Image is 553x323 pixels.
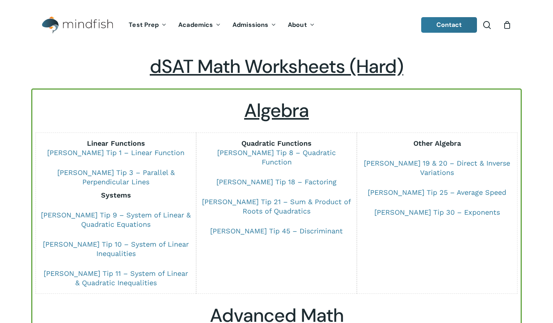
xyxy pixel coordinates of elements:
b: Systems [101,191,131,199]
a: [PERSON_NAME] Tip 8 – Quadratic Function [217,148,336,166]
a: Admissions [227,22,282,28]
a: [PERSON_NAME] Tip 9 – System of Linear & Quadratic Equations [41,211,191,228]
a: [PERSON_NAME] 19 & 20 – Direct & Inverse Variations [364,159,510,177]
a: Contact [421,17,477,33]
a: [PERSON_NAME] Tip 25 – Average Speed [368,188,506,196]
span: Test Prep [129,21,159,29]
b: Other Algebra [413,139,461,147]
a: [PERSON_NAME] Tip 10 – System of Linear Inequalities [43,240,189,258]
a: Academics [172,22,227,28]
a: [PERSON_NAME] Tip 30 – Exponents [374,208,500,216]
nav: Main Menu [123,11,320,40]
header: Main Menu [31,11,522,40]
u: Algebra [244,98,309,123]
span: Academics [178,21,213,29]
a: [PERSON_NAME] Tip 1 – Linear Function [47,148,184,157]
span: Admissions [232,21,268,29]
span: About [288,21,307,29]
a: Cart [503,21,511,29]
a: [PERSON_NAME] Tip 21 – Sum & Product of Roots of Quadratics [202,198,351,215]
a: [PERSON_NAME] Tip 18 – Factoring [216,178,337,186]
a: [PERSON_NAME] Tip 3 – Parallel & Perpendicular Lines [57,168,175,186]
a: [PERSON_NAME] Tip 45 – Discriminant [210,227,343,235]
strong: Quadratic Functions [241,139,312,147]
strong: Linear Functions [87,139,145,147]
a: About [282,22,321,28]
a: Test Prep [123,22,172,28]
a: [PERSON_NAME] Tip 11 – System of Linear & Quadratic Inequalities [44,269,188,287]
span: dSAT Math Worksheets (Hard) [150,54,403,79]
span: Contact [436,21,462,29]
